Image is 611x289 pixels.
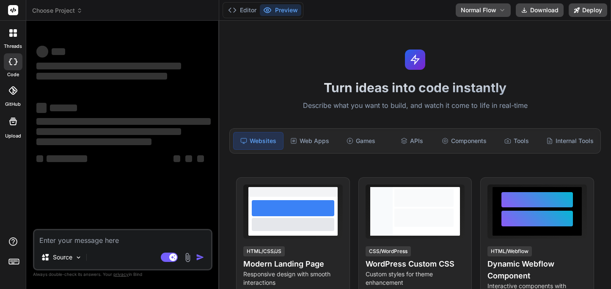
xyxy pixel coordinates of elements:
h4: WordPress Custom CSS [366,258,465,270]
img: icon [196,253,204,261]
label: Upload [5,132,21,140]
div: HTML/Webflow [487,246,532,256]
span: ‌ [36,155,43,162]
div: Websites [233,132,283,150]
p: Source [53,253,72,261]
span: ‌ [197,155,204,162]
span: ‌ [36,46,48,58]
span: ‌ [36,118,211,125]
span: ‌ [185,155,192,162]
span: Normal Flow [461,6,496,14]
span: ‌ [36,103,47,113]
div: Web Apps [285,132,335,150]
p: Describe what you want to build, and watch it come to life in real-time [224,100,606,111]
div: Tools [492,132,541,150]
div: APIs [387,132,437,150]
div: Components [438,132,490,150]
p: Custom styles for theme enhancement [366,270,465,287]
span: ‌ [36,128,181,135]
p: Always double-check its answers. Your in Bind [33,270,212,278]
h1: Turn ideas into code instantly [224,80,606,95]
span: privacy [113,272,129,277]
span: ‌ [36,138,151,145]
div: Games [336,132,386,150]
p: Responsive design with smooth interactions [243,270,343,287]
button: Normal Flow [456,3,511,17]
button: Download [516,3,564,17]
div: Internal Tools [543,132,597,150]
span: ‌ [36,63,181,69]
label: code [7,71,19,78]
img: Pick Models [75,254,82,261]
button: Deploy [569,3,607,17]
label: GitHub [5,101,21,108]
h4: Dynamic Webflow Component [487,258,587,282]
h4: Modern Landing Page [243,258,343,270]
label: threads [4,43,22,50]
button: Editor [225,4,260,16]
span: ‌ [52,48,65,55]
button: Preview [260,4,301,16]
div: CSS/WordPress [366,246,411,256]
img: attachment [183,253,193,262]
span: ‌ [50,105,77,111]
span: ‌ [47,155,87,162]
span: ‌ [36,73,167,80]
span: ‌ [173,155,180,162]
span: Choose Project [32,6,83,15]
div: HTML/CSS/JS [243,246,285,256]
